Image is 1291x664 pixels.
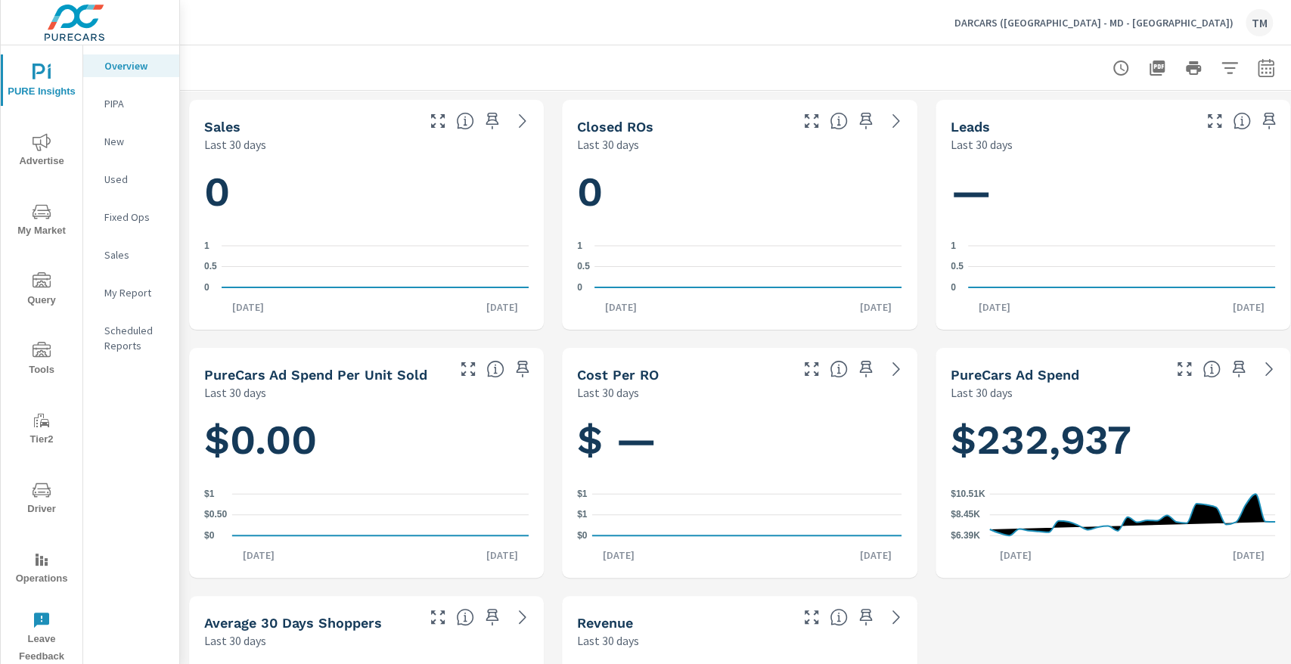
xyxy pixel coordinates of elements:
[1203,109,1227,133] button: Make Fullscreen
[222,299,275,315] p: [DATE]
[1222,548,1275,563] p: [DATE]
[854,605,878,629] span: Save this to your personalized report
[884,109,908,133] a: See more details in report
[951,383,1013,402] p: Last 30 days
[83,281,179,304] div: My Report
[204,166,529,218] h1: 0
[476,548,529,563] p: [DATE]
[204,383,266,402] p: Last 30 days
[83,168,179,191] div: Used
[1246,9,1273,36] div: TM
[951,135,1013,154] p: Last 30 days
[1172,357,1196,381] button: Make Fullscreen
[951,530,980,541] text: $6.39K
[5,411,78,448] span: Tier2
[104,209,167,225] p: Fixed Ops
[830,360,848,378] span: Average cost incurred by the dealership from each Repair Order closed over the selected date rang...
[204,119,241,135] h5: Sales
[951,367,1079,383] h5: PureCars Ad Spend
[83,92,179,115] div: PIPA
[511,109,535,133] a: See more details in report
[5,133,78,170] span: Advertise
[5,64,78,101] span: PURE Insights
[5,342,78,379] span: Tools
[104,134,167,149] p: New
[83,319,179,357] div: Scheduled Reports
[854,109,878,133] span: Save this to your personalized report
[1233,112,1251,130] span: Number of Leads generated from PureCars Tools for the selected dealership group over the selected...
[577,240,582,251] text: 1
[884,605,908,629] a: See more details in report
[951,282,956,293] text: 0
[577,631,639,650] p: Last 30 days
[849,548,902,563] p: [DATE]
[204,631,266,650] p: Last 30 days
[480,605,504,629] span: Save this to your personalized report
[577,530,588,541] text: $0
[577,166,902,218] h1: 0
[968,299,1021,315] p: [DATE]
[577,367,659,383] h5: Cost per RO
[1178,53,1209,83] button: Print Report
[204,530,215,541] text: $0
[854,357,878,381] span: Save this to your personalized report
[5,551,78,588] span: Operations
[104,96,167,111] p: PIPA
[577,282,582,293] text: 0
[1142,53,1172,83] button: "Export Report to PDF"
[577,414,902,466] h1: $ —
[577,489,588,499] text: $1
[232,548,285,563] p: [DATE]
[577,119,653,135] h5: Closed ROs
[592,548,645,563] p: [DATE]
[594,299,647,315] p: [DATE]
[204,414,529,466] h1: $0.00
[486,360,504,378] span: Average cost of advertising per each vehicle sold at the dealer over the selected date range. The...
[951,166,1275,218] h1: —
[1203,360,1221,378] span: Total cost of media for all PureCars channels for the selected dealership group over the selected...
[204,262,217,272] text: 0.5
[989,548,1042,563] p: [DATE]
[426,109,450,133] button: Make Fullscreen
[884,357,908,381] a: See more details in report
[577,262,590,272] text: 0.5
[204,135,266,154] p: Last 30 days
[830,112,848,130] span: Number of Repair Orders Closed by the selected dealership group over the selected time range. [So...
[577,383,639,402] p: Last 30 days
[830,608,848,626] span: Total sales revenue over the selected date range. [Source: This data is sourced from the dealer’s...
[83,244,179,266] div: Sales
[799,109,824,133] button: Make Fullscreen
[204,510,227,520] text: $0.50
[204,615,382,631] h5: Average 30 Days Shoppers
[204,240,209,251] text: 1
[511,357,535,381] span: Save this to your personalized report
[951,240,956,251] text: 1
[799,357,824,381] button: Make Fullscreen
[83,130,179,153] div: New
[456,112,474,130] span: Number of vehicles sold by the dealership over the selected date range. [Source: This data is sou...
[849,299,902,315] p: [DATE]
[954,16,1234,29] p: DARCARS ([GEOGRAPHIC_DATA] - MD - [GEOGRAPHIC_DATA])
[951,262,964,272] text: 0.5
[104,58,167,73] p: Overview
[204,282,209,293] text: 0
[5,272,78,309] span: Query
[1222,299,1275,315] p: [DATE]
[456,357,480,381] button: Make Fullscreen
[1257,109,1281,133] span: Save this to your personalized report
[104,172,167,187] p: Used
[204,489,215,499] text: $1
[5,481,78,518] span: Driver
[476,299,529,315] p: [DATE]
[951,119,990,135] h5: Leads
[5,203,78,240] span: My Market
[1251,53,1281,83] button: Select Date Range
[1257,357,1281,381] a: See more details in report
[577,510,588,520] text: $1
[951,414,1275,466] h1: $232,937
[426,605,450,629] button: Make Fullscreen
[83,54,179,77] div: Overview
[951,489,985,499] text: $10.51K
[951,510,980,520] text: $8.45K
[577,615,633,631] h5: Revenue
